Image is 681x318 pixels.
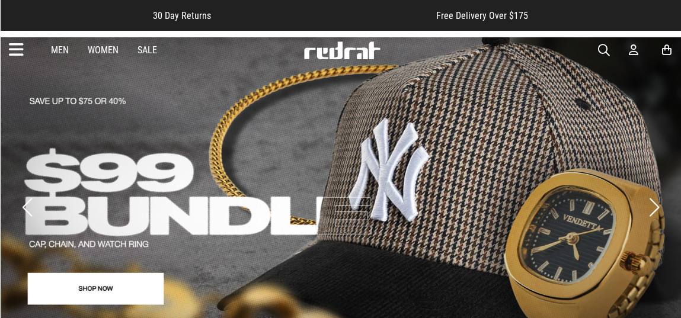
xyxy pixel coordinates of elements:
img: Redrat logo [303,41,381,59]
button: Open LiveChat chat widget [9,5,45,40]
button: Previous slide [19,194,35,220]
a: Women [88,44,119,56]
span: 30 Day Returns [153,10,211,21]
a: Men [51,44,69,56]
iframe: Customer reviews powered by Trustpilot [235,9,413,21]
a: Sale [138,44,157,56]
button: Next slide [646,194,662,220]
span: Free Delivery Over $175 [436,10,528,21]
